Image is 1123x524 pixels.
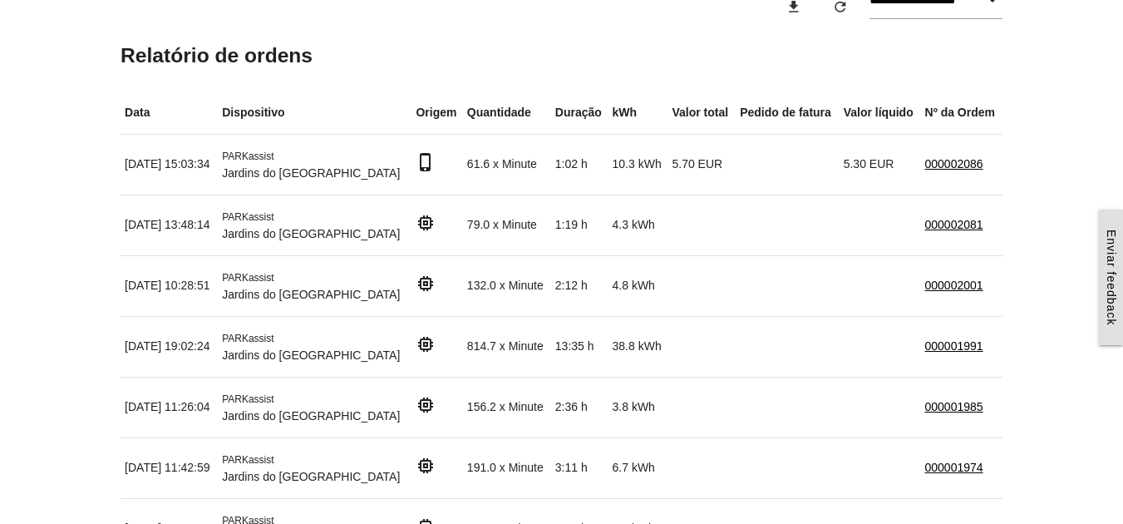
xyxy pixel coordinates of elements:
[463,134,551,195] td: 61.6 x Minute
[925,400,983,413] a: 000001985
[925,461,983,474] a: 000001974
[121,91,218,135] th: Data
[608,255,668,316] td: 4.8 kWh
[218,91,411,135] th: Dispositivo
[840,91,921,135] th: Valor líquido
[222,470,400,483] span: Jardins do [GEOGRAPHIC_DATA]
[222,288,400,301] span: Jardins do [GEOGRAPHIC_DATA]
[222,409,400,423] span: Jardins do [GEOGRAPHIC_DATA]
[121,255,218,316] td: [DATE] 10:28:51
[416,456,436,476] i: memory
[551,91,608,135] th: Duração
[463,255,551,316] td: 132.0 x Minute
[222,333,273,344] span: PARKassist
[551,255,608,316] td: 2:12 h
[121,134,218,195] td: [DATE] 15:03:34
[551,195,608,255] td: 1:19 h
[222,151,273,162] span: PARKassist
[121,44,1002,67] h5: Relatório de ordens
[121,377,218,437] td: [DATE] 11:26:04
[551,377,608,437] td: 2:36 h
[121,437,218,498] td: [DATE] 11:42:59
[608,91,668,135] th: kWh
[925,218,983,231] a: 000002081
[921,91,1002,135] th: Nº da Ordem
[608,134,668,195] td: 10.3 kWh
[463,437,551,498] td: 191.0 x Minute
[222,227,400,240] span: Jardins do [GEOGRAPHIC_DATA]
[463,91,551,135] th: Quantidade
[551,134,608,195] td: 1:02 h
[667,134,736,195] td: 5.70 EUR
[463,316,551,377] td: 814.7 x Minute
[411,91,462,135] th: Origem
[222,349,400,362] span: Jardins do [GEOGRAPHIC_DATA]
[667,91,736,135] th: Valor total
[416,395,436,415] i: memory
[736,91,840,135] th: Pedido de fatura
[608,195,668,255] td: 4.3 kWh
[463,195,551,255] td: 79.0 x Minute
[608,316,668,377] td: 38.8 kWh
[925,157,983,171] a: 000002086
[222,166,400,180] span: Jardins do [GEOGRAPHIC_DATA]
[416,152,436,172] i: phone_iphone
[416,213,436,233] i: memory
[222,272,273,284] span: PARKassist
[608,377,668,437] td: 3.8 kWh
[1099,210,1123,345] a: Enviar feedback
[222,454,273,466] span: PARKassist
[121,195,218,255] td: [DATE] 13:48:14
[463,377,551,437] td: 156.2 x Minute
[925,339,983,353] a: 000001991
[222,211,273,223] span: PARKassist
[222,393,273,405] span: PARKassist
[416,334,436,354] i: memory
[925,279,983,292] a: 000002001
[416,274,436,294] i: memory
[121,316,218,377] td: [DATE] 19:02:24
[840,134,921,195] td: 5.30 EUR
[551,437,608,498] td: 3:11 h
[551,316,608,377] td: 13:35 h
[608,437,668,498] td: 6.7 kWh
